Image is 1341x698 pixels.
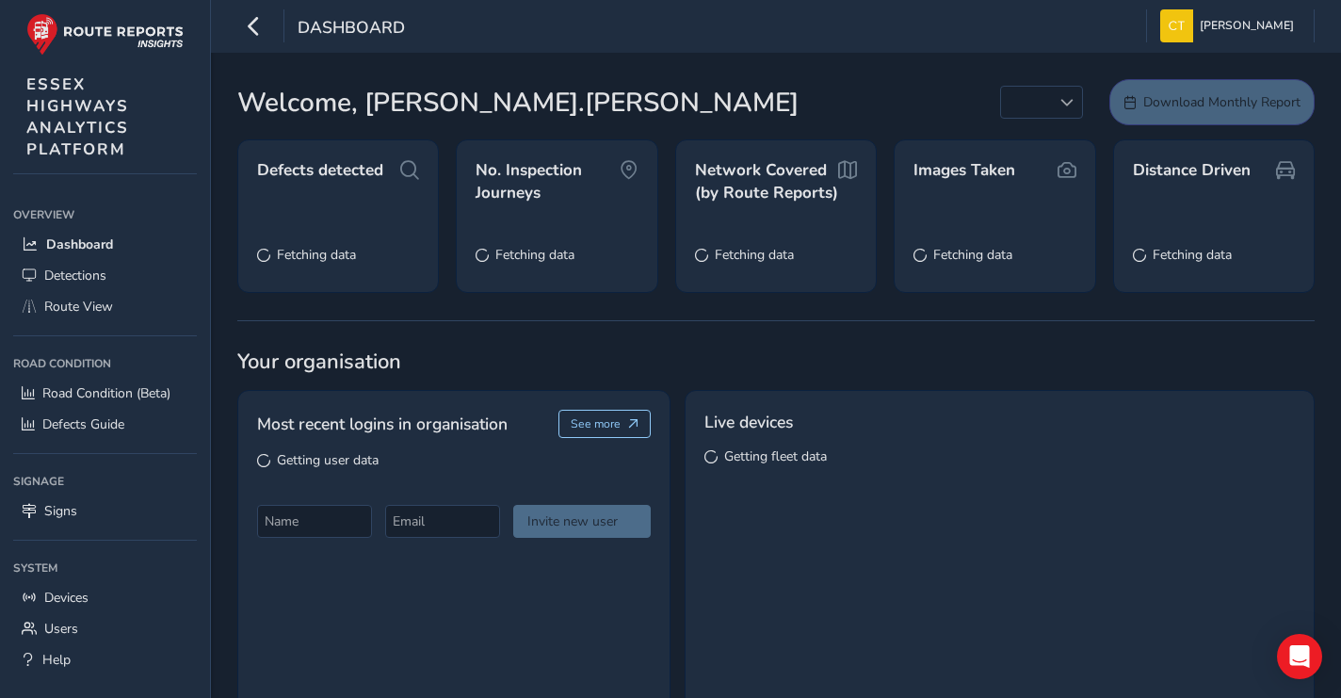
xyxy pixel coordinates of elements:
span: Getting user data [277,451,379,469]
span: Fetching data [277,246,356,264]
div: Open Intercom Messenger [1277,634,1322,679]
span: Defects detected [257,159,383,182]
a: Dashboard [13,229,197,260]
div: Signage [13,467,197,495]
span: Welcome, [PERSON_NAME].[PERSON_NAME] [237,83,799,122]
a: Route View [13,291,197,322]
span: Fetching data [933,246,1012,264]
span: Most recent logins in organisation [257,412,508,436]
span: ESSEX HIGHWAYS ANALYTICS PLATFORM [26,73,129,160]
span: Route View [44,298,113,316]
span: Signs [44,502,77,520]
a: Road Condition (Beta) [13,378,197,409]
span: Users [44,620,78,638]
span: Network Covered (by Route Reports) [695,159,838,203]
a: Defects Guide [13,409,197,440]
span: No. Inspection Journeys [476,159,619,203]
span: Distance Driven [1133,159,1251,182]
span: Detections [44,267,106,284]
input: Email [385,505,500,538]
span: Dashboard [46,235,113,253]
span: [PERSON_NAME] [1200,9,1294,42]
div: Road Condition [13,349,197,378]
span: Fetching data [1153,246,1232,264]
span: Dashboard [298,16,405,42]
span: Live devices [704,410,793,434]
button: [PERSON_NAME] [1160,9,1301,42]
span: Getting fleet data [724,447,827,465]
div: System [13,554,197,582]
img: diamond-layout [1160,9,1193,42]
span: Defects Guide [42,415,124,433]
span: Fetching data [495,246,574,264]
span: Images Taken [913,159,1015,182]
span: Devices [44,589,89,607]
a: Help [13,644,197,675]
a: Detections [13,260,197,291]
a: Devices [13,582,197,613]
span: Fetching data [715,246,794,264]
a: Signs [13,495,197,527]
input: Name [257,505,372,538]
button: See more [558,410,652,438]
div: Overview [13,201,197,229]
span: Road Condition (Beta) [42,384,170,402]
span: Your organisation [237,348,1315,376]
span: Help [42,651,71,669]
a: Users [13,613,197,644]
img: rr logo [26,13,184,56]
span: See more [571,416,621,431]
